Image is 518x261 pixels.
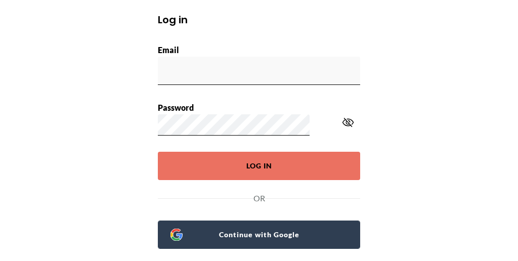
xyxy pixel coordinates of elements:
h1: Log in [158,12,360,27]
label: Password [158,103,194,112]
button: Log In [158,152,360,180]
span: Continue with Google [183,228,348,242]
div: OR [158,192,360,204]
label: Email [158,45,179,55]
a: Continue with Google [158,221,360,249]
